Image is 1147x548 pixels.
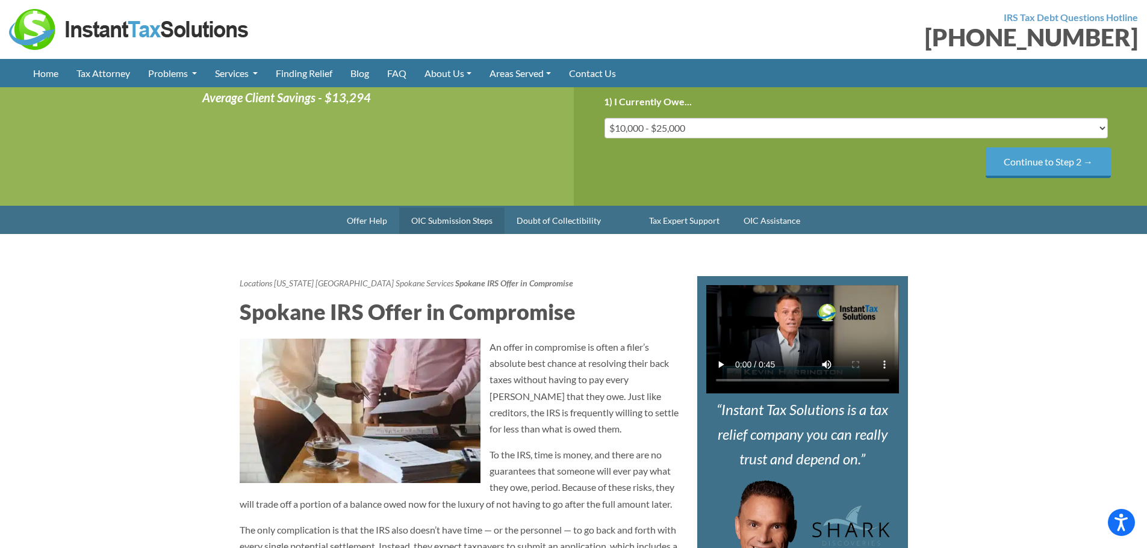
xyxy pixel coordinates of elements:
a: [US_STATE] [274,278,314,288]
a: Blog [341,59,378,87]
a: About Us [415,59,480,87]
a: Problems [139,59,206,87]
a: Areas Served [480,59,560,87]
a: Contact Us [560,59,625,87]
a: Home [24,59,67,87]
strong: Spokane IRS Offer in Compromise [455,278,573,288]
strong: IRS Tax Debt Questions Hotline [1004,11,1138,23]
a: Instant Tax Solutions Logo [9,22,250,34]
a: OIC Submission Steps [399,208,505,234]
img: A negotiation between an IRS agent and a taxpayer for an offer in compromise. [240,339,480,483]
a: Locations [240,278,272,288]
h2: Spokane IRS Offer in Compromise [240,297,679,327]
a: Services [206,59,267,87]
i: Instant Tax Solutions is a tax relief company you can really trust and depend on. [716,401,888,467]
label: 1) I Currently Owe... [604,96,692,108]
a: OIC Assistance [732,208,812,234]
a: Doubt of Collectibility [505,208,613,234]
a: [GEOGRAPHIC_DATA] [316,278,394,288]
span: To the IRS, time is money, and there are no guarantees that someone will ever pay what they owe, ... [240,449,674,510]
a: Tax Expert Support [637,208,732,234]
a: Finding Relief [267,59,341,87]
img: Instant Tax Solutions Logo [9,9,250,50]
span: An offer in compromise is often a filer’s absolute best chance at resolving their back taxes with... [490,341,679,434]
input: Continue to Step 2 → [986,147,1111,178]
i: Average Client Savings - $13,294 [202,90,371,105]
div: [PHONE_NUMBER] [583,25,1139,49]
a: Spokane Services [396,278,453,288]
a: Tax Attorney [67,59,139,87]
a: Offer Help [335,208,399,234]
a: FAQ [378,59,415,87]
